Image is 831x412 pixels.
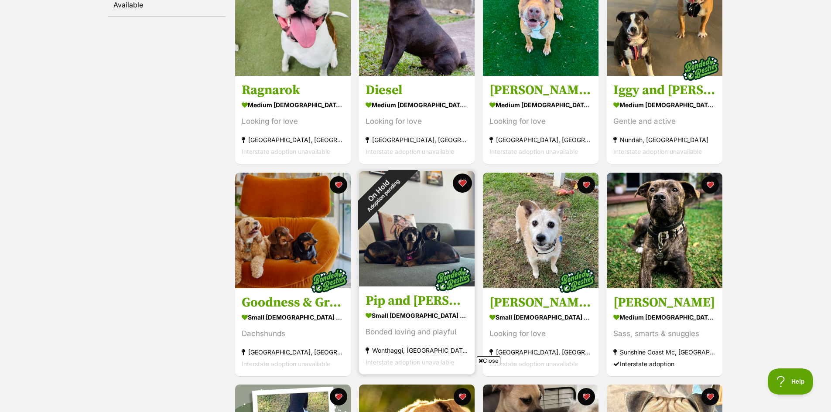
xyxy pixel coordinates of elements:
[489,311,592,323] div: small [DEMOGRAPHIC_DATA] Dog
[366,82,468,99] h3: Diesel
[330,176,347,194] button: favourite
[477,356,500,365] span: Close
[483,76,598,164] a: [PERSON_NAME] imp 1404 medium [DEMOGRAPHIC_DATA] Dog Looking for love [GEOGRAPHIC_DATA], [GEOGRAP...
[489,360,578,368] span: Interstate adoption unavailable
[613,134,716,146] div: Nundah, [GEOGRAPHIC_DATA]
[607,173,722,288] img: Henry
[483,173,598,288] img: Barney and Bruzier
[613,328,716,340] div: Sass, smarts & snuggles
[489,134,592,146] div: [GEOGRAPHIC_DATA], [GEOGRAPHIC_DATA]
[613,346,716,358] div: Sunshine Coast Mc, [GEOGRAPHIC_DATA]
[607,76,722,164] a: Iggy and [PERSON_NAME] [PERSON_NAME] medium [DEMOGRAPHIC_DATA] Dog Gentle and active Nundah, [GEO...
[235,288,351,376] a: Goodness & Gracious small [DEMOGRAPHIC_DATA] Dog Dachshunds [GEOGRAPHIC_DATA], [GEOGRAPHIC_DATA] ...
[242,311,344,323] div: small [DEMOGRAPHIC_DATA] Dog
[235,173,351,288] img: Goodness & Gracious
[555,259,598,303] img: bonded besties
[613,358,716,370] div: Interstate adoption
[489,328,592,340] div: Looking for love
[366,148,454,156] span: Interstate adoption unavailable
[489,294,592,311] h3: [PERSON_NAME] and [PERSON_NAME]
[242,294,344,311] h3: Goodness & Gracious
[607,288,722,376] a: [PERSON_NAME] medium [DEMOGRAPHIC_DATA] Dog Sass, smarts & snuggles Sunshine Coast Mc, [GEOGRAPHI...
[489,148,578,156] span: Interstate adoption unavailable
[242,328,344,340] div: Dachshunds
[679,47,722,91] img: bonded besties
[204,368,627,408] iframe: Advertisement
[235,76,351,164] a: Ragnarok medium [DEMOGRAPHIC_DATA] Dog Looking for love [GEOGRAPHIC_DATA], [GEOGRAPHIC_DATA] Inte...
[242,360,330,368] span: Interstate adoption unavailable
[307,259,351,303] img: bonded besties
[366,178,401,213] span: Adoption pending
[453,174,472,193] button: favourite
[242,116,344,128] div: Looking for love
[701,388,719,405] button: favourite
[366,326,468,338] div: Bonded loving and playful
[613,294,716,311] h3: [PERSON_NAME]
[613,99,716,112] div: medium [DEMOGRAPHIC_DATA] Dog
[613,116,716,128] div: Gentle and active
[359,76,475,164] a: Diesel medium [DEMOGRAPHIC_DATA] Dog Looking for love [GEOGRAPHIC_DATA], [GEOGRAPHIC_DATA] Inters...
[366,309,468,322] div: small [DEMOGRAPHIC_DATA] Dog
[489,346,592,358] div: [GEOGRAPHIC_DATA], [GEOGRAPHIC_DATA]
[701,176,719,194] button: favourite
[489,99,592,112] div: medium [DEMOGRAPHIC_DATA] Dog
[366,99,468,112] div: medium [DEMOGRAPHIC_DATA] Dog
[613,148,702,156] span: Interstate adoption unavailable
[359,286,475,375] a: Pip and [PERSON_NAME] small [DEMOGRAPHIC_DATA] Dog Bonded loving and playful Wonthaggi, [GEOGRAPH...
[489,82,592,99] h3: [PERSON_NAME] imp 1404
[366,358,454,366] span: Interstate adoption unavailable
[613,82,716,99] h3: Iggy and [PERSON_NAME] [PERSON_NAME]
[366,344,468,356] div: Wonthaggi, [GEOGRAPHIC_DATA]
[483,288,598,376] a: [PERSON_NAME] and [PERSON_NAME] small [DEMOGRAPHIC_DATA] Dog Looking for love [GEOGRAPHIC_DATA], ...
[359,279,475,288] a: On HoldAdoption pending
[242,99,344,112] div: medium [DEMOGRAPHIC_DATA] Dog
[242,346,344,358] div: [GEOGRAPHIC_DATA], [GEOGRAPHIC_DATA]
[366,293,468,309] h3: Pip and [PERSON_NAME]
[242,82,344,99] h3: Ragnarok
[489,116,592,128] div: Looking for love
[242,134,344,146] div: [GEOGRAPHIC_DATA], [GEOGRAPHIC_DATA]
[242,148,330,156] span: Interstate adoption unavailable
[431,257,475,301] img: bonded besties
[578,176,595,194] button: favourite
[359,171,475,286] img: Pip and Kevin
[366,134,468,146] div: [GEOGRAPHIC_DATA], [GEOGRAPHIC_DATA]
[366,116,468,128] div: Looking for love
[613,311,716,323] div: medium [DEMOGRAPHIC_DATA] Dog
[768,368,814,395] iframe: Help Scout Beacon - Open
[342,154,419,231] div: On Hold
